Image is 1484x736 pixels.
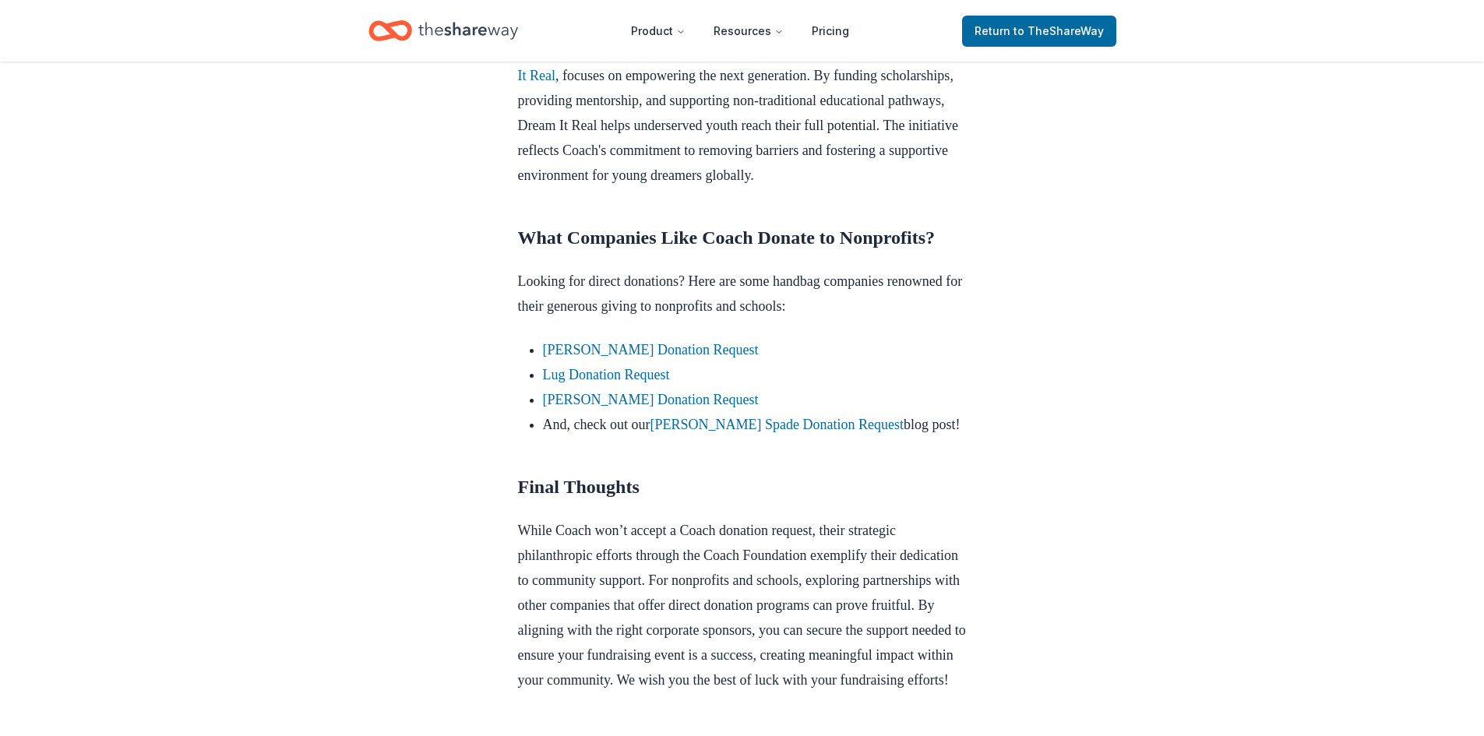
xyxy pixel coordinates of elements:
button: Resources [701,16,796,47]
a: Home [368,12,518,49]
span: Return [975,22,1104,40]
a: Pricing [799,16,862,47]
h2: Final Thoughts [518,474,967,499]
h2: What Companies Like Coach Donate to Nonprofits? [518,225,967,250]
li: And, check out our blog post! [543,412,967,437]
p: Looking for direct donations? Here are some handbag companies renowned for their generous giving ... [518,269,967,319]
p: While Coach won’t accept a Coach donation request, their strategic philanthropic efforts through ... [518,518,967,692]
a: Lug Donation Request [543,367,670,382]
p: Coach’s community involvement is primarily channeled through the , established in [DATE]. The fou... [518,13,967,188]
a: [PERSON_NAME] Donation Request [543,392,759,407]
button: Product [619,16,698,47]
a: [PERSON_NAME] Spade Donation Request [650,417,903,432]
a: [PERSON_NAME] Donation Request [543,342,759,357]
a: Returnto TheShareWay [962,16,1116,47]
span: to TheShareWay [1013,24,1104,37]
nav: Main [619,12,862,49]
